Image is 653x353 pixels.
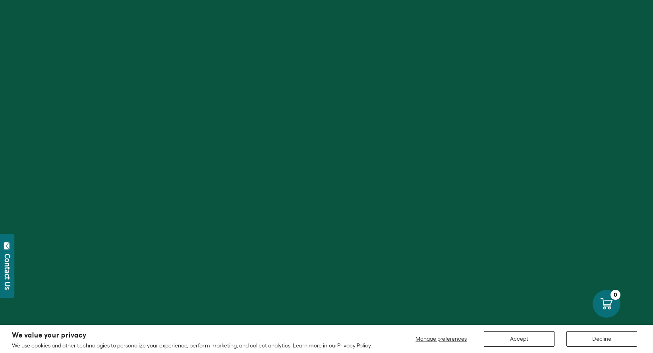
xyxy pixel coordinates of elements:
[12,342,372,349] p: We use cookies and other technologies to personalize your experience, perform marketing, and coll...
[337,342,372,349] a: Privacy Policy.
[415,336,467,342] span: Manage preferences
[566,331,637,347] button: Decline
[12,332,372,339] h2: We value your privacy
[411,331,472,347] button: Manage preferences
[484,331,554,347] button: Accept
[610,290,620,300] div: 0
[4,254,12,290] div: Contact Us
